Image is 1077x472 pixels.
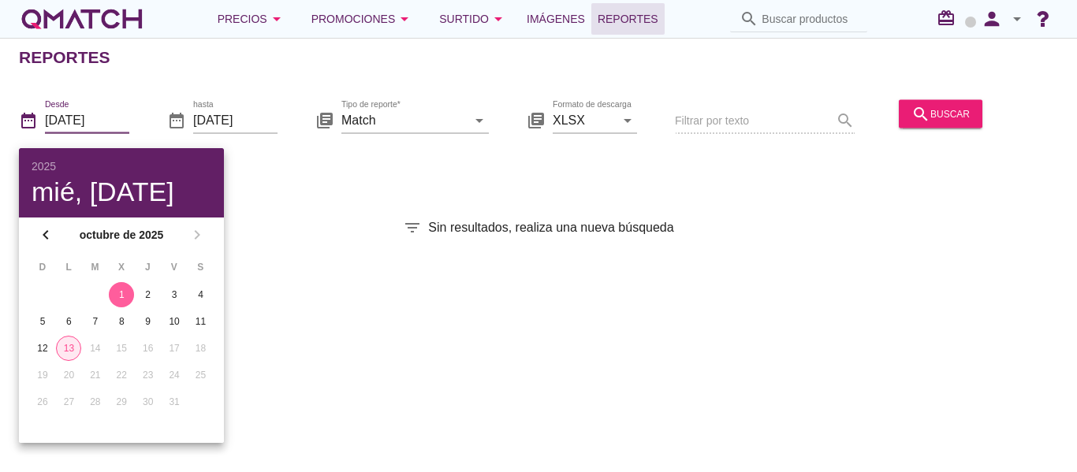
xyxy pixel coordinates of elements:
span: Reportes [598,9,658,28]
i: arrow_drop_down [618,110,637,129]
input: Desde [45,107,129,132]
i: arrow_drop_down [395,9,414,28]
button: Precios [205,3,299,35]
button: 12 [30,336,55,361]
input: Formato de descarga [553,107,615,132]
i: chevron_left [36,225,55,244]
a: white-qmatch-logo [19,3,145,35]
th: X [109,254,133,281]
th: D [30,254,54,281]
input: hasta [193,107,278,132]
div: 2 [136,288,161,302]
i: redeem [937,9,962,28]
button: 5 [30,309,55,334]
th: J [136,254,160,281]
div: 10 [162,314,187,329]
h2: Reportes [19,45,110,70]
div: 9 [136,314,161,329]
a: Reportes [591,3,665,35]
button: 2 [136,282,161,307]
div: 7 [83,314,108,329]
i: filter_list [403,218,422,237]
div: Promociones [311,9,415,28]
span: Sin resultados, realiza una nueva búsqueda [428,218,673,237]
i: arrow_drop_down [1008,9,1027,28]
th: S [188,254,213,281]
input: Tipo de reporte* [341,107,467,132]
button: 6 [56,309,81,334]
th: V [162,254,186,281]
div: Precios [218,9,286,28]
div: 13 [57,341,80,355]
i: date_range [19,110,38,129]
div: buscar [911,104,970,123]
button: 3 [162,282,187,307]
button: 9 [136,309,161,334]
div: 2025 [32,161,211,172]
button: 10 [162,309,187,334]
button: 7 [83,309,108,334]
div: 4 [188,288,214,302]
a: Imágenes [520,3,591,35]
div: 8 [109,314,134,329]
i: date_range [167,110,186,129]
div: 3 [162,288,187,302]
i: arrow_drop_down [470,110,489,129]
button: 8 [109,309,134,334]
th: M [83,254,107,281]
th: L [56,254,80,281]
div: 5 [30,314,55,329]
strong: octubre de 2025 [60,227,183,243]
i: library_books [315,110,334,129]
button: 1 [109,282,134,307]
div: Surtido [439,9,508,28]
input: Buscar productos [762,6,858,32]
i: arrow_drop_down [267,9,286,28]
i: arrow_drop_down [489,9,508,28]
span: Imágenes [527,9,585,28]
button: Surtido [427,3,520,35]
div: 11 [188,314,214,329]
div: 1 [109,288,134,302]
i: person [976,8,1008,30]
i: library_books [527,110,546,129]
button: buscar [899,99,982,128]
button: 11 [188,309,214,334]
button: 4 [188,282,214,307]
button: 13 [56,336,81,361]
button: Promociones [299,3,427,35]
div: 6 [56,314,81,329]
i: search [911,104,930,123]
div: 12 [30,341,55,355]
div: mié, [DATE] [32,178,211,205]
i: search [740,9,758,28]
